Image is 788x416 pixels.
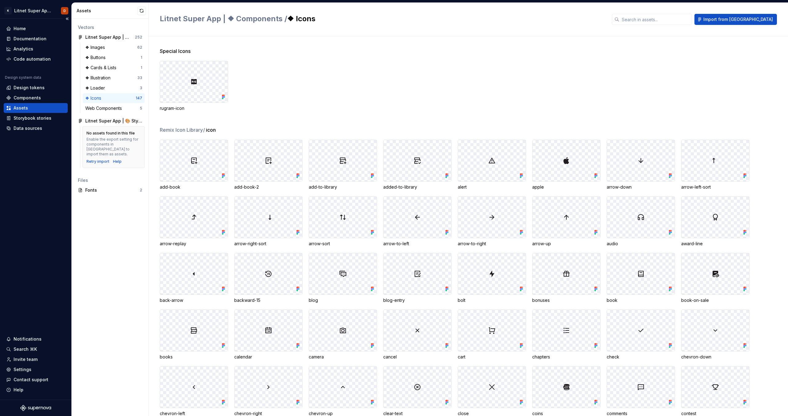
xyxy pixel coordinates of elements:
div: Litnet Super App | ❖ Components [85,34,131,40]
span: Import from [GEOGRAPHIC_DATA] [703,16,773,22]
div: Home [14,26,26,32]
div: book [607,297,675,303]
div: Contact support [14,377,48,383]
svg: Supernova Logo [20,405,51,411]
a: ❖ Images62 [83,42,145,52]
div: D [63,8,66,13]
button: Notifications [4,334,68,344]
div: No assets found in this file [86,131,135,136]
div: arrow-down [607,184,675,190]
a: Analytics [4,44,68,54]
div: rugram-icon [160,105,228,111]
a: Litnet Super App | 🎨 Styles [75,116,145,126]
button: KLitnet Super App 2.0.D [1,4,70,17]
div: chevron-down [681,354,750,360]
div: ❖ Buttons [85,54,108,61]
a: Settings [4,365,68,374]
div: blog-entry [383,297,452,303]
div: arrow-up [532,241,601,247]
a: Help [113,159,122,164]
a: Documentation [4,34,68,44]
div: 3 [140,86,142,90]
div: Notifications [14,336,42,342]
a: Assets [4,103,68,113]
div: Vectors [78,24,142,30]
div: apple [532,184,601,190]
span: Litnet Super App | ❖ Components / [160,14,287,23]
h2: ❖ Icons [160,14,605,24]
div: Data sources [14,125,42,131]
div: ❖ Cards & Lists [85,65,119,71]
div: Assets [77,8,137,14]
div: add-to-library [309,184,377,190]
div: blog [309,297,377,303]
div: alert [458,184,526,190]
a: ❖ Icons147 [83,93,145,103]
div: Files [78,177,142,183]
div: ❖ Icons [85,95,104,101]
div: 33 [137,75,142,80]
div: 1 [141,55,142,60]
a: ❖ Illustration33 [83,73,145,83]
div: chapters [532,354,601,360]
div: ❖ Loader [85,85,107,91]
div: Fonts [85,187,140,193]
div: audio [607,241,675,247]
a: Home [4,24,68,34]
div: arrow-to-right [458,241,526,247]
div: arrow-replay [160,241,228,247]
a: Design tokens [4,83,68,93]
span: icon [206,126,216,134]
div: arrow-to-left [383,241,452,247]
div: bolt [458,297,526,303]
a: Litnet Super App | ❖ Components252 [75,32,145,42]
div: Settings [14,366,31,373]
span: Special Icons [160,47,191,55]
div: Enable the export setting for components in [GEOGRAPHIC_DATA] to import them as assets. [86,137,141,157]
div: cancel [383,354,452,360]
div: add-book [160,184,228,190]
div: backward-15 [234,297,303,303]
a: Web Components5 [83,103,145,113]
div: 1 [141,65,142,70]
a: Invite team [4,354,68,364]
a: Components [4,93,68,103]
button: Retry import [86,159,109,164]
div: add-book-2 [234,184,303,190]
div: award-line [681,241,750,247]
div: arrow-sort [309,241,377,247]
div: arrow-left-sort [681,184,750,190]
div: back-arrow [160,297,228,303]
div: Components [14,95,41,101]
div: 252 [135,35,142,40]
div: Design system data [5,75,41,80]
div: books [160,354,228,360]
div: check [607,354,675,360]
a: Storybook stories [4,113,68,123]
div: Litnet Super App 2.0. [14,8,54,14]
a: ❖ Cards & Lists1 [83,63,145,73]
div: bonuses [532,297,601,303]
div: Search ⌘K [14,346,37,352]
div: calendar [234,354,303,360]
div: camera [309,354,377,360]
div: Storybook stories [14,115,51,121]
div: Code automation [14,56,51,62]
div: added-to-library [383,184,452,190]
div: 62 [137,45,142,50]
div: Analytics [14,46,33,52]
div: 2 [140,188,142,193]
a: ❖ Buttons1 [83,53,145,62]
a: ❖ Loader3 [83,83,145,93]
div: 147 [136,96,142,101]
button: Contact support [4,375,68,385]
a: Data sources [4,123,68,133]
div: cart [458,354,526,360]
div: ❖ Illustration [85,75,113,81]
div: Litnet Super App | 🎨 Styles [85,118,142,124]
div: Web Components [85,105,124,111]
div: K [4,7,12,14]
